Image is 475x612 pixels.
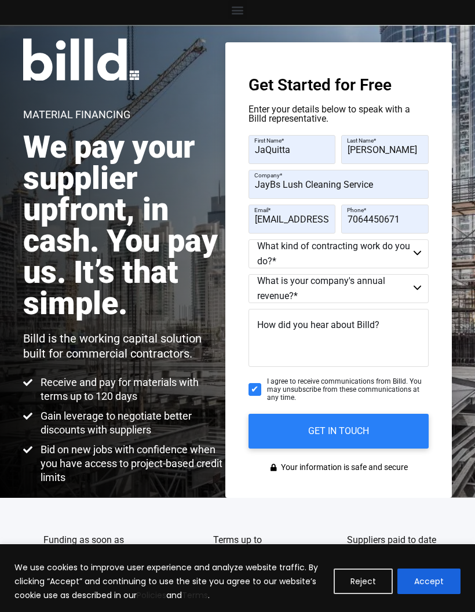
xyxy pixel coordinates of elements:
span: Bid on new jobs with confidence when you have access to project-based credit limits [38,443,225,485]
h1: Material Financing [23,110,130,120]
span: First Name [254,137,282,144]
span: Gain leverage to negotiate better discounts with suppliers [38,409,225,437]
span: Company [254,172,280,178]
input: GET IN TOUCH [249,414,429,449]
button: Accept [397,569,461,594]
a: Terms [182,589,208,601]
span: Phone [347,207,364,213]
h2: We pay your supplier upfront, in cash. You pay us. It’s that simple. [23,132,225,319]
p: Billd is the working capital solution built for commercial contractors. [23,331,225,361]
span: I agree to receive communications from Billd. You may unsubscribe from these communications at an... [267,377,429,402]
input: I agree to receive communications from Billd. You may unsubscribe from these communications at an... [249,383,261,396]
span: Suppliers paid to date [347,534,436,545]
p: Enter your details below to speak with a Billd representative. [249,105,429,123]
span: Terms up to [213,534,262,545]
span: Email [254,207,268,213]
span: Receive and pay for materials with terms up to 120 days [38,376,225,403]
button: Reject [334,569,393,594]
a: Policies [137,589,166,601]
span: Last Name [347,137,374,144]
span: How did you hear about Billd? [257,319,379,330]
span: Funding as soon as [43,534,124,545]
span: Your information is safe and secure [278,460,408,475]
h3: Get Started for Free [249,77,429,93]
p: We use cookies to improve user experience and analyze website traffic. By clicking “Accept” and c... [14,560,325,602]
